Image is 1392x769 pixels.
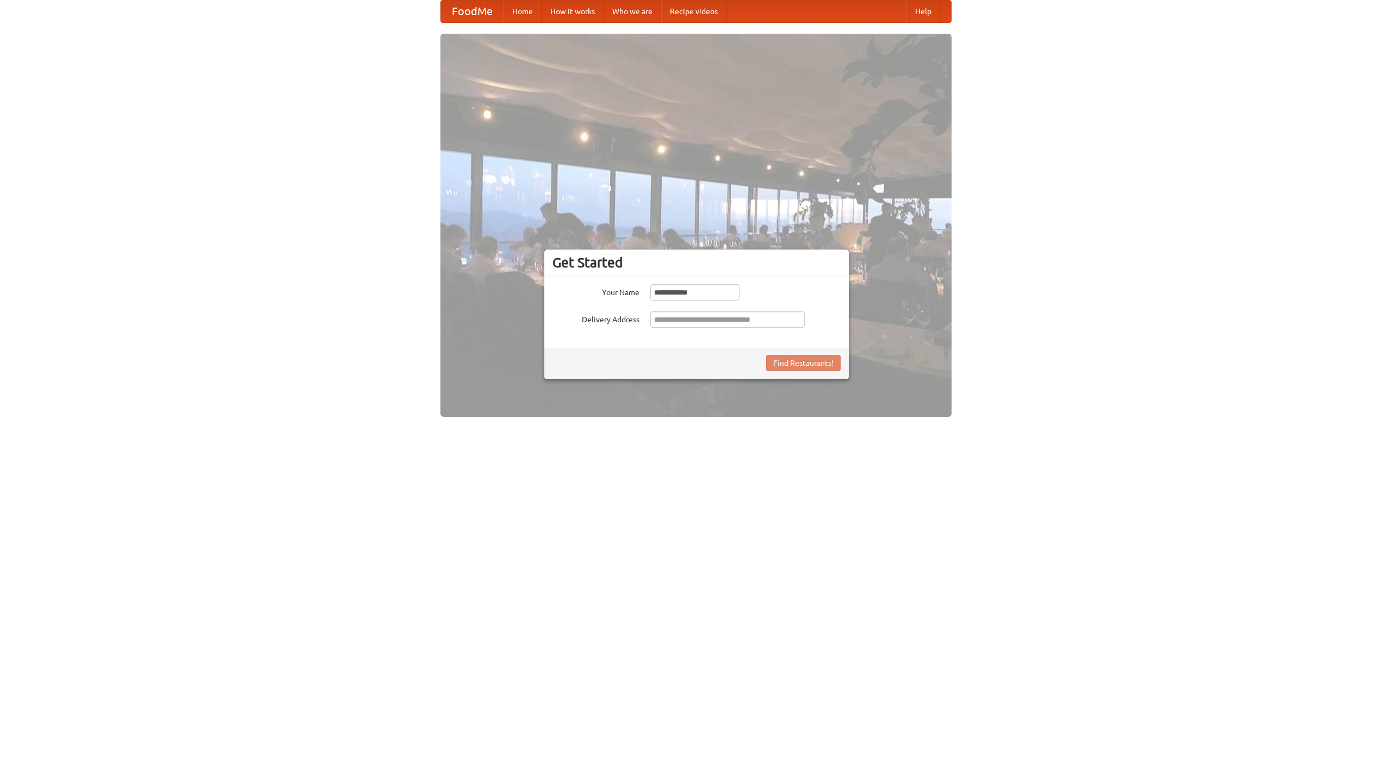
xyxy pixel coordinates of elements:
label: Delivery Address [552,311,639,325]
a: Help [906,1,940,22]
a: Recipe videos [661,1,726,22]
label: Your Name [552,284,639,298]
button: Find Restaurants! [766,355,841,371]
a: Home [504,1,542,22]
a: FoodMe [441,1,504,22]
a: Who we are [604,1,661,22]
h3: Get Started [552,254,841,271]
a: How it works [542,1,604,22]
